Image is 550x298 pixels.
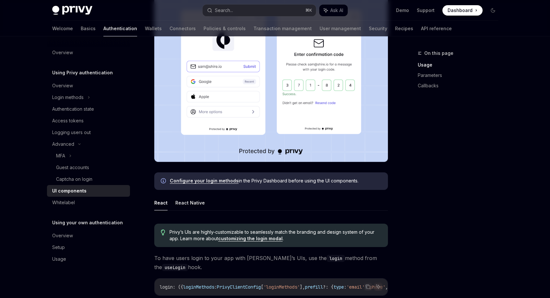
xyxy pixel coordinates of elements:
a: Demo [396,7,409,14]
a: Overview [47,47,130,58]
span: ⌘ K [305,8,312,13]
span: [ [261,284,263,290]
div: Authentication state [52,105,94,113]
span: Ask AI [330,7,343,14]
span: : [344,284,346,290]
a: Logging users out [47,127,130,138]
span: ], [300,284,305,290]
span: 'loginMethods' [263,284,300,290]
button: Toggle dark mode [488,5,498,16]
a: Transaction management [253,21,312,36]
div: Advanced [52,140,74,148]
a: Parameters [418,70,503,81]
a: Dashboard [442,5,483,16]
span: On this page [424,49,453,57]
span: Privy’s UIs are highly-customizable to seamlessly match the branding and design system of your ap... [170,229,381,242]
button: Ask AI [319,5,348,16]
a: Usage [418,60,503,70]
span: 'email' [346,284,365,290]
div: Captcha on login [56,175,92,183]
a: Configure your login methods [170,178,239,184]
span: , [385,284,388,290]
span: : [214,284,217,290]
button: React Native [175,195,205,210]
div: Access tokens [52,117,84,125]
a: User management [320,21,361,36]
img: dark logo [52,6,92,15]
a: Connectors [170,21,196,36]
div: MFA [56,152,65,160]
span: Dashboard [448,7,473,14]
div: Login methods [52,93,84,101]
a: Setup [47,242,130,253]
span: in the Privy Dashboard before using the UI components. [170,178,381,184]
button: React [154,195,168,210]
a: Support [417,7,435,14]
a: Whitelabel [47,197,130,208]
button: Copy the contents from the code block [364,282,372,291]
span: ?: { [323,284,334,290]
svg: Tip [161,230,165,235]
a: Usage [47,253,130,265]
a: customizing the login modal [218,236,283,242]
a: Access tokens [47,115,130,127]
a: Callbacks [418,81,503,91]
a: Overview [47,80,130,92]
div: Setup [52,243,65,251]
span: PrivyClientConfig [217,284,261,290]
a: Policies & controls [204,21,246,36]
div: Overview [52,232,73,240]
a: Recipes [395,21,413,36]
a: Authentication [103,21,137,36]
a: Basics [81,21,96,36]
span: : ({ [173,284,183,290]
a: UI components [47,185,130,197]
code: useLogin [162,264,188,271]
a: Wallets [145,21,162,36]
span: prefill [305,284,323,290]
div: Guest accounts [56,164,89,171]
div: Search... [215,6,233,14]
a: API reference [421,21,452,36]
h5: Using Privy authentication [52,69,113,77]
div: Usage [52,255,66,263]
a: Security [369,21,387,36]
span: login [160,284,173,290]
div: Overview [52,49,73,56]
code: login [327,255,345,262]
a: Authentication state [47,103,130,115]
div: Whitelabel [52,199,75,206]
a: Overview [47,230,130,242]
div: Overview [52,82,73,90]
div: UI components [52,187,87,195]
a: Welcome [52,21,73,36]
span: To have users login to your app with [PERSON_NAME]’s UIs, use the method from the hook. [154,254,388,272]
a: Guest accounts [47,162,130,173]
h5: Using your own authentication [52,219,123,227]
svg: Info [161,178,167,185]
span: loginMethods [183,284,214,290]
button: Ask AI [374,282,382,291]
div: Logging users out [52,129,91,136]
button: Search...⌘K [203,5,316,16]
span: type [334,284,344,290]
a: Captcha on login [47,173,130,185]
